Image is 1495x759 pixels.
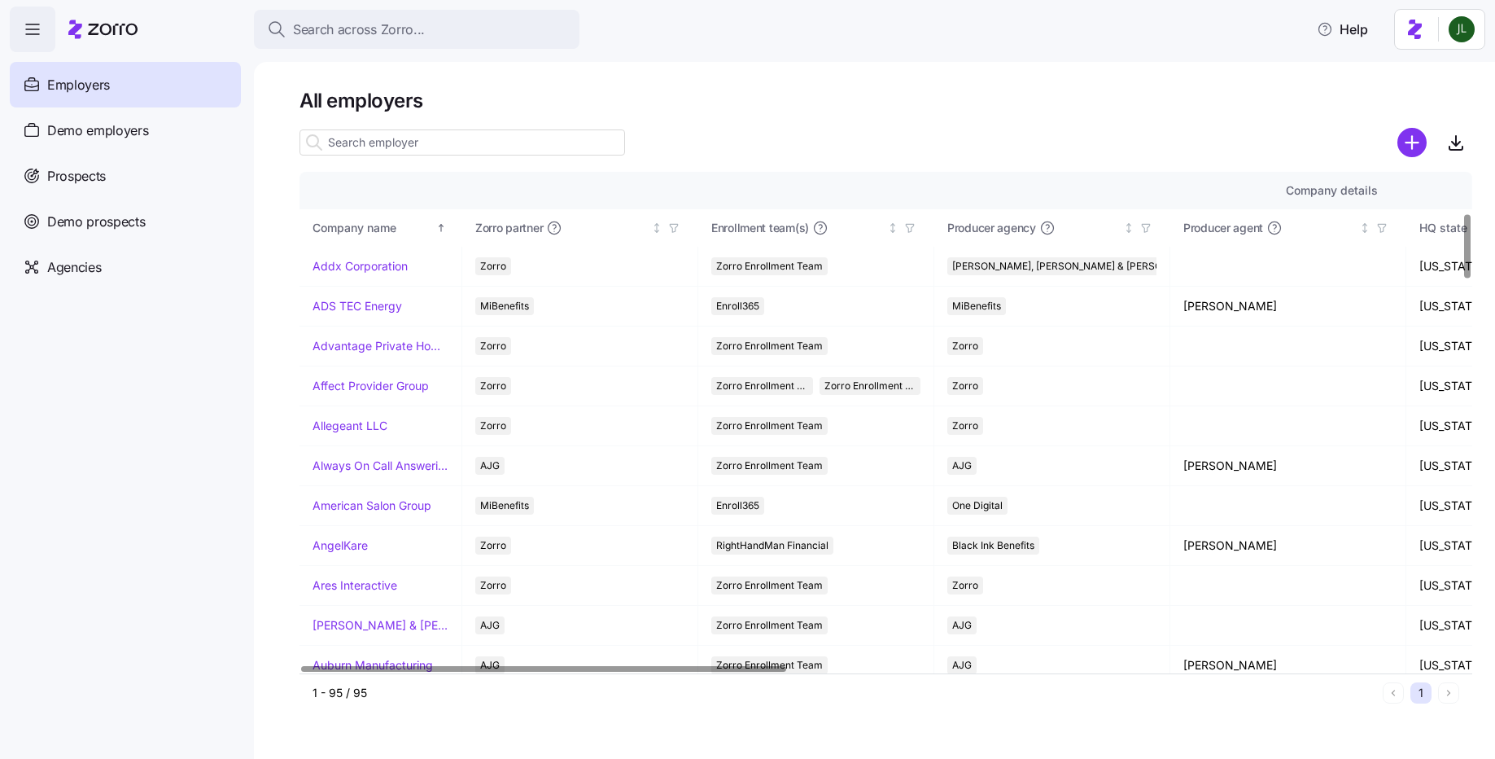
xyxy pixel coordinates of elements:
[313,219,433,237] div: Company name
[313,458,448,474] a: Always On Call Answering Service
[698,209,934,247] th: Enrollment team(s)Not sorted
[716,616,823,634] span: Zorro Enrollment Team
[313,378,429,394] a: Affect Provider Group
[313,537,368,554] a: AngelKare
[10,62,241,107] a: Employers
[1317,20,1368,39] span: Help
[313,498,431,514] a: American Salon Group
[313,657,433,673] a: Auburn Manufacturing
[313,298,402,314] a: ADS TEC Energy
[1170,287,1406,327] td: [PERSON_NAME]
[824,377,916,395] span: Zorro Enrollment Experts
[10,153,241,199] a: Prospects
[313,617,448,634] a: [PERSON_NAME] & [PERSON_NAME]'s
[716,497,759,515] span: Enroll365
[952,497,1003,515] span: One Digital
[716,577,823,594] span: Zorro Enrollment Team
[47,257,101,278] span: Agencies
[480,377,506,395] span: Zorro
[313,338,448,354] a: Advantage Private Home Care
[716,257,823,275] span: Zorro Enrollment Team
[313,685,1376,701] div: 1 - 95 / 95
[1170,209,1406,247] th: Producer agentNot sorted
[952,577,978,594] span: Zorro
[480,337,506,355] span: Zorro
[47,212,146,232] span: Demo prospects
[10,199,241,244] a: Demo prospects
[480,537,506,555] span: Zorro
[1170,526,1406,566] td: [PERSON_NAME]
[299,129,625,156] input: Search employer
[952,417,978,435] span: Zorro
[313,577,397,594] a: Ares Interactive
[254,10,579,49] button: Search across Zorro...
[313,418,387,434] a: Allegeant LLC
[480,457,500,475] span: AJG
[299,209,462,247] th: Company nameSorted ascending
[480,257,506,275] span: Zorro
[716,537,828,555] span: RightHandMan Financial
[1383,682,1404,704] button: Previous page
[299,88,1472,113] h1: All employers
[1359,222,1370,234] div: Not sorted
[435,222,447,234] div: Sorted ascending
[952,537,1034,555] span: Black Ink Benefits
[887,222,898,234] div: Not sorted
[1170,646,1406,686] td: [PERSON_NAME]
[47,75,110,95] span: Employers
[480,656,500,674] span: AJG
[716,377,808,395] span: Zorro Enrollment Team
[1183,220,1263,236] span: Producer agent
[10,244,241,290] a: Agencies
[10,107,241,153] a: Demo employers
[952,297,1001,315] span: MiBenefits
[947,220,1036,236] span: Producer agency
[711,220,809,236] span: Enrollment team(s)
[1123,222,1134,234] div: Not sorted
[716,457,823,475] span: Zorro Enrollment Team
[480,417,506,435] span: Zorro
[475,220,543,236] span: Zorro partner
[480,616,500,634] span: AJG
[952,616,972,634] span: AJG
[47,166,106,186] span: Prospects
[952,377,978,395] span: Zorro
[293,20,425,40] span: Search across Zorro...
[480,577,506,594] span: Zorro
[1170,446,1406,486] td: [PERSON_NAME]
[1397,128,1427,157] svg: add icon
[1438,682,1459,704] button: Next page
[462,209,698,247] th: Zorro partnerNot sorted
[934,209,1170,247] th: Producer agencyNot sorted
[716,656,823,674] span: Zorro Enrollment Team
[651,222,662,234] div: Not sorted
[47,121,149,141] span: Demo employers
[952,257,1205,275] span: [PERSON_NAME], [PERSON_NAME] & [PERSON_NAME]
[1410,682,1432,704] button: 1
[716,297,759,315] span: Enroll365
[716,337,823,355] span: Zorro Enrollment Team
[480,297,529,315] span: MiBenefits
[480,497,529,515] span: MiBenefits
[1449,16,1475,42] img: d9b9d5af0451fe2f8c405234d2cf2198
[952,656,972,674] span: AJG
[313,258,408,274] a: Addx Corporation
[952,457,972,475] span: AJG
[1304,13,1381,46] button: Help
[952,337,978,355] span: Zorro
[716,417,823,435] span: Zorro Enrollment Team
